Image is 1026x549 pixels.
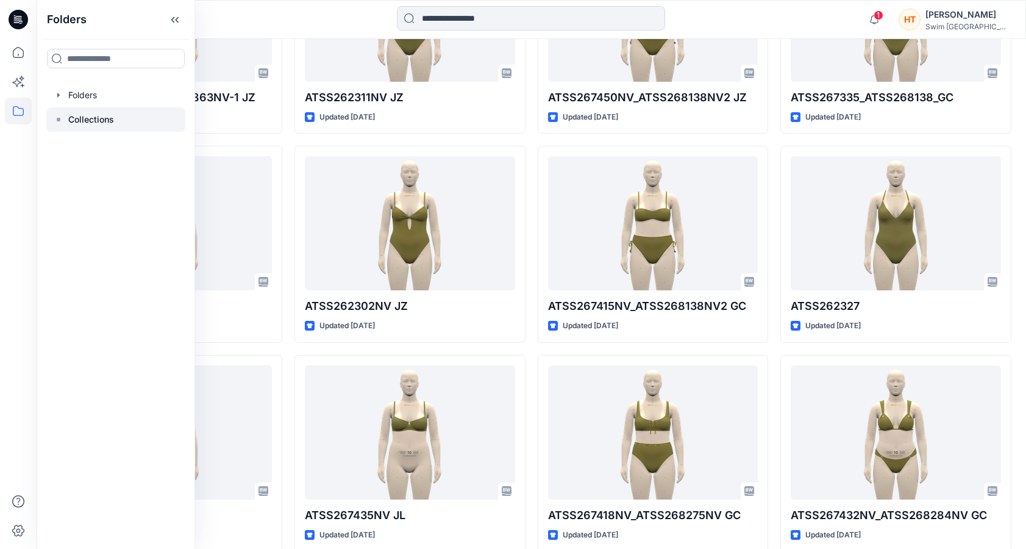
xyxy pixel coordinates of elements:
[319,111,375,124] p: Updated [DATE]
[563,529,618,542] p: Updated [DATE]
[805,529,861,542] p: Updated [DATE]
[319,320,375,332] p: Updated [DATE]
[548,507,758,524] p: ATSS267418NV_ATSS268275NV GC
[305,156,515,290] a: ATSS262302NV JZ
[791,507,1001,524] p: ATSS267432NV_ATSS268284NV GC
[791,298,1001,315] p: ATSS262327
[791,365,1001,500] a: ATSS267432NV_ATSS268284NV GC
[319,529,375,542] p: Updated [DATE]
[548,365,758,500] a: ATSS267418NV_ATSS268275NV GC
[305,298,515,315] p: ATSS262302NV JZ
[68,112,114,127] p: Collections
[805,320,861,332] p: Updated [DATE]
[548,298,758,315] p: ATSS267415NV_ATSS268138NV2 GC
[305,507,515,524] p: ATSS267435NV JL
[563,111,618,124] p: Updated [DATE]
[874,10,883,20] span: 1
[305,89,515,106] p: ATSS262311NV JZ
[805,111,861,124] p: Updated [DATE]
[563,320,618,332] p: Updated [DATE]
[791,156,1001,290] a: ATSS262327
[791,89,1001,106] p: ATSS267335_ATSS268138_GC
[305,365,515,500] a: ATSS267435NV JL
[925,22,1011,31] div: Swim [GEOGRAPHIC_DATA]
[548,156,758,290] a: ATSS267415NV_ATSS268138NV2 GC
[548,89,758,106] p: ATSS267450NV_ATSS268138NV2 JZ
[925,7,1011,22] div: [PERSON_NAME]
[899,9,921,30] div: HT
